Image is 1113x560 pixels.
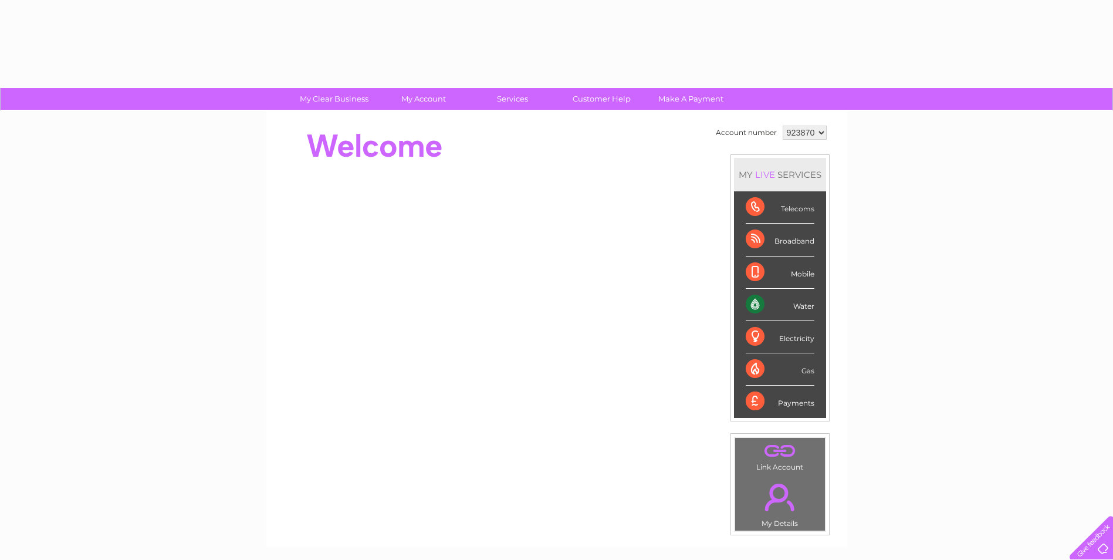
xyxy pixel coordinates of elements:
div: Water [746,289,814,321]
div: MY SERVICES [734,158,826,191]
td: Account number [713,123,780,143]
a: Services [464,88,561,110]
a: My Clear Business [286,88,383,110]
a: . [738,477,822,518]
div: Electricity [746,321,814,353]
a: Customer Help [553,88,650,110]
div: Telecoms [746,191,814,224]
div: Gas [746,353,814,386]
div: Broadband [746,224,814,256]
a: Make A Payment [642,88,739,110]
a: . [738,441,822,461]
div: Payments [746,386,814,417]
td: Link Account [735,437,826,474]
div: Mobile [746,257,814,289]
div: LIVE [753,169,777,180]
a: My Account [375,88,472,110]
td: My Details [735,474,826,531]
